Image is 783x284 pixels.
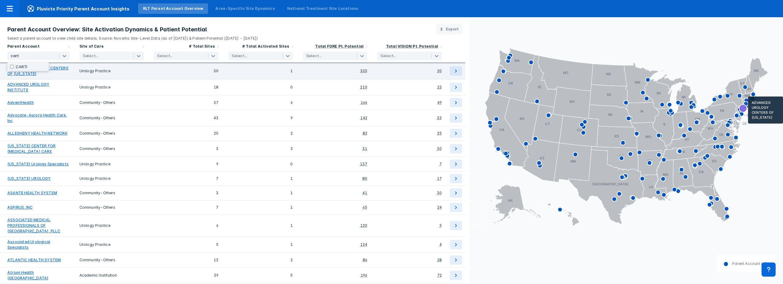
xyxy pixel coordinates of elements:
div: 4 [439,242,442,247]
div: 20 [437,68,442,74]
div: Urology Practice [79,217,144,234]
div: Total VISION Pt. Potential [386,44,438,49]
span: Export [446,26,459,32]
div: 7 [154,203,218,212]
dd: Parent Account HQ [728,261,767,266]
a: AdventHealth [7,100,34,105]
span: Pluvicto Priority Parent Account Insights [20,5,137,12]
div: 120 [360,223,368,228]
a: [US_STATE] Urology Specialists [7,161,69,167]
div: # Total Sites [189,44,215,50]
div: Sort [149,41,223,63]
div: 5 [439,223,442,228]
div: Urology Practice [79,239,144,250]
div: 5 [154,239,218,250]
a: RLT Parent Account Overview [138,3,208,14]
div: 24 [437,205,442,210]
a: Advocate-Aurora Health Care, Inc [7,112,70,124]
div: Area-Specific Site Dynamics [215,6,275,11]
div: 0 [228,160,293,169]
div: Academic Institution [79,270,144,281]
div: Sort [75,41,149,63]
div: 2 [228,255,293,265]
div: Parent Account [7,44,40,50]
a: ALLEGHENY HEALTH NETWORK [7,131,67,136]
div: National Treatment Site Locations [287,6,358,11]
a: Associated Urological Specialists [7,239,70,250]
div: Contact Support [762,262,776,277]
div: 37 [154,98,218,107]
div: 210 [360,85,368,90]
div: Urology Practice [79,82,144,93]
div: 17 [437,176,442,181]
div: 18 [154,82,218,93]
a: Atrium Health [GEOGRAPHIC_DATA] [7,270,70,281]
a: ASANTE HEALTH SYSTEM [7,190,57,196]
div: 6 [228,98,293,107]
div: 6 [154,217,218,234]
div: 124 [360,242,368,247]
div: 9 [228,112,293,124]
div: 23 [437,85,442,90]
a: [US_STATE] CENTER FOR [MEDICAL_DATA] CARE [7,143,70,154]
div: 0 [228,82,293,93]
label: CARTI [16,65,27,69]
div: Urology Practice [79,65,144,77]
div: 196 [361,273,368,278]
div: 1 [228,174,293,183]
div: 3 [154,143,218,154]
div: 1 [228,203,293,212]
div: 20 [154,129,218,138]
div: 41 [362,190,367,196]
a: Area-Specific Site Dynamics [210,3,280,14]
div: Community-Others [79,203,144,212]
div: Community-Others [79,112,144,124]
div: Sort [223,41,298,63]
p: Select a parent account to view child site details. Source: Novartis Site-Level Data (as of [DATE... [7,33,258,41]
div: 49 [437,100,442,105]
div: 30 [154,65,218,77]
a: ATLANTIC HEALTH SYSTEM [7,257,61,263]
div: 86 [363,257,367,263]
div: 80 [362,176,367,181]
div: 33 [437,115,442,121]
div: Urology Practice [79,174,144,183]
a: [US_STATE] UROLOGY [7,176,51,181]
div: 142 [360,115,368,121]
div: Community-Others [79,129,144,138]
a: ASPIRUS, INC [7,205,33,210]
div: # Total Activated Sites [242,44,289,50]
div: 72 [437,273,442,278]
div: 7 [439,161,442,167]
div: 1 [228,217,293,234]
div: Community-Others [79,255,144,265]
div: 1 [228,239,293,250]
div: 82 [363,131,367,136]
div: 25 [437,131,442,136]
div: 2 [228,129,293,138]
div: 2 [228,143,293,154]
div: 43 [154,112,218,124]
div: Community-Others [79,98,144,107]
div: 30 [437,146,442,152]
div: Sort [372,41,447,63]
div: 5 [228,270,293,281]
div: 1 [228,188,293,198]
div: Sort [298,41,372,63]
div: 13 [154,255,218,265]
div: Total FORE Pt. Potential [315,44,364,49]
div: 3 [154,188,218,198]
button: Export [436,24,462,34]
div: 31 [362,146,367,152]
div: 166 [361,100,368,105]
div: 7 [154,174,218,183]
div: 1 [228,65,293,77]
div: 30 [437,190,442,196]
div: 320 [360,68,368,74]
div: Site of Care [79,44,104,50]
a: ASSOCIATED MEDICAL PROFESSIONALS OF [GEOGRAPHIC_DATA], PLLC [7,217,70,234]
a: National Treatment Site Locations [282,3,363,14]
div: 39 [154,270,218,281]
div: 65 [363,205,367,210]
h3: Parent Account Overview: Site Activation Dynamics & Patient Potential [7,26,258,33]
